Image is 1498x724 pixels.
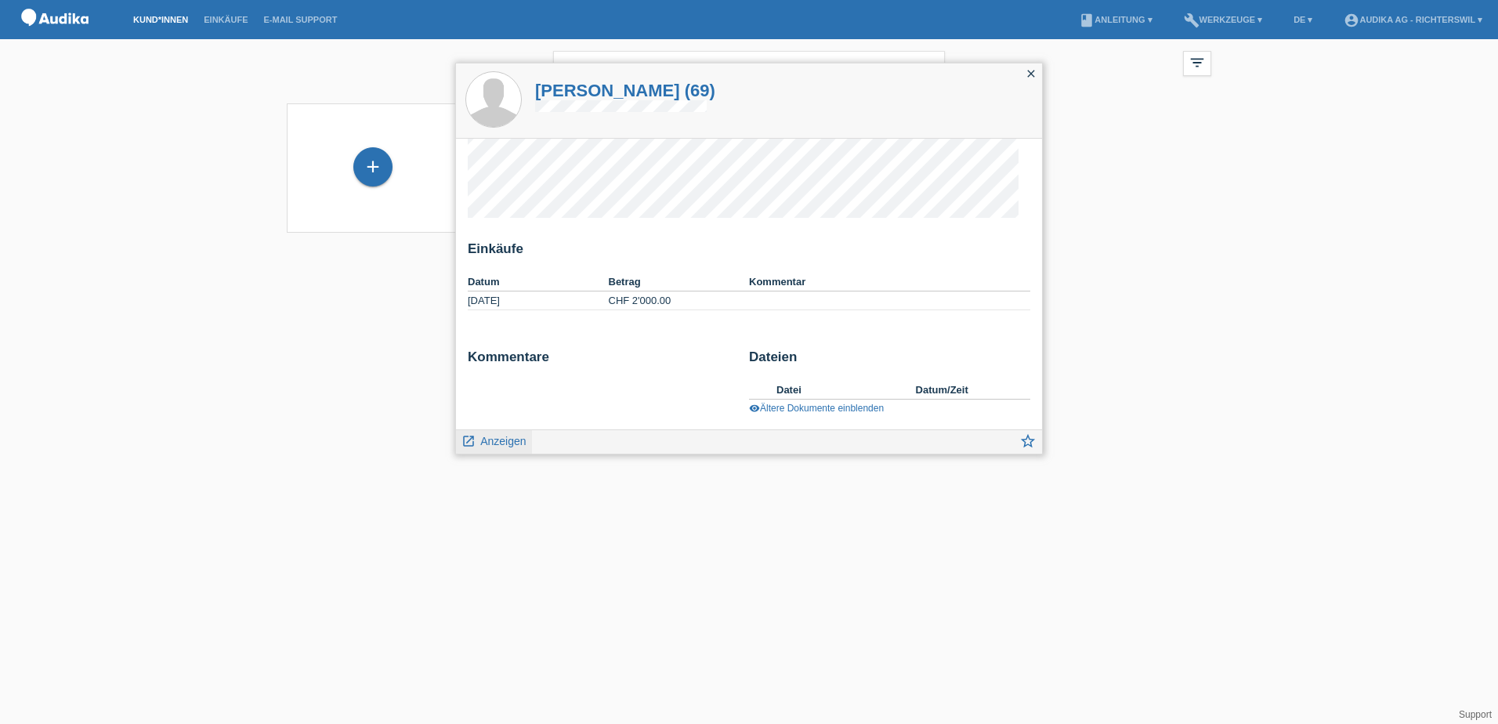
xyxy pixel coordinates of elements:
a: buildWerkzeuge ▾ [1176,15,1271,24]
h2: Dateien [749,349,1030,373]
th: Datum [468,273,609,291]
i: launch [461,434,476,448]
h2: Einkäufe [468,241,1030,265]
h2: Kommentare [468,349,737,373]
i: build [1184,13,1199,28]
a: DE ▾ [1286,15,1320,24]
i: visibility [749,403,760,414]
a: POS — MF Group [16,31,94,42]
a: visibilityÄltere Dokumente einblenden [749,403,884,414]
a: launch Anzeigen [461,430,526,450]
span: Anzeigen [480,435,526,447]
a: Support [1459,709,1492,720]
th: Betrag [609,273,750,291]
i: star_border [1019,433,1037,450]
input: Suche... [553,51,945,88]
a: star_border [1019,434,1037,454]
a: Einkäufe [196,15,255,24]
a: [PERSON_NAME] (69) [535,81,715,100]
a: Kund*innen [125,15,196,24]
td: [DATE] [468,291,609,310]
div: Kund*in hinzufügen [354,154,392,180]
a: account_circleAudika AG - Richterswil ▾ [1336,15,1490,24]
th: Kommentar [749,273,1030,291]
a: E-Mail Support [256,15,346,24]
th: Datum/Zeit [916,381,1008,400]
i: filter_list [1189,54,1206,71]
i: book [1079,13,1095,28]
td: CHF 2'000.00 [609,291,750,310]
a: bookAnleitung ▾ [1071,15,1160,24]
i: close [1025,67,1037,80]
i: account_circle [1344,13,1359,28]
th: Datei [776,381,916,400]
